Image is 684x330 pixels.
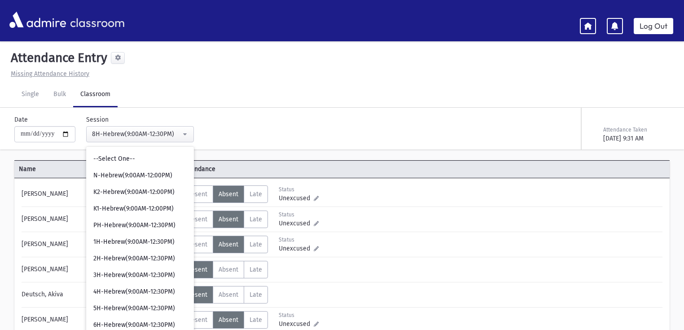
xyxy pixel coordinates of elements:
[93,304,175,313] span: 5H-Hebrew(9:00AM-12:30PM)
[17,286,180,304] div: Deutsch, Akiva
[185,190,207,198] span: Present
[250,190,262,198] span: Late
[279,236,319,244] div: Status
[219,190,238,198] span: Absent
[250,241,262,248] span: Late
[180,311,268,329] div: AttTypes
[73,82,118,107] a: Classroom
[17,311,180,329] div: [PERSON_NAME]
[279,211,319,219] div: Status
[634,18,673,34] a: Log Out
[185,241,207,248] span: Present
[219,291,238,299] span: Absent
[17,236,180,253] div: [PERSON_NAME]
[14,164,178,174] span: Name
[11,70,89,78] u: Missing Attendance History
[14,115,28,124] label: Date
[93,154,135,163] span: --Select One--
[93,287,175,296] span: 4H-Hebrew(9:00AM-12:30PM)
[180,236,268,253] div: AttTypes
[180,286,268,304] div: AttTypes
[219,266,238,273] span: Absent
[17,261,180,278] div: [PERSON_NAME]
[93,238,175,246] span: 1H-Hebrew(9:00AM-12:30PM)
[93,188,175,197] span: K2-Hebrew(9:00AM-12:00PM)
[180,261,268,278] div: AttTypes
[250,216,262,223] span: Late
[86,126,194,142] button: 8H-Hebrew(9:00AM-12:30PM)
[7,9,68,30] img: AdmirePro
[219,216,238,223] span: Absent
[14,82,46,107] a: Single
[7,50,107,66] h5: Attendance Entry
[250,291,262,299] span: Late
[17,211,180,228] div: [PERSON_NAME]
[279,244,314,253] span: Unexcused
[86,115,109,124] label: Session
[185,216,207,223] span: Present
[93,271,175,280] span: 3H-Hebrew(9:00AM-12:30PM)
[185,291,207,299] span: Present
[603,134,668,143] div: [DATE] 9:31 AM
[7,70,89,78] a: Missing Attendance History
[92,129,181,139] div: 8H-Hebrew(9:00AM-12:30PM)
[250,316,262,324] span: Late
[93,204,174,213] span: K1-Hebrew(9:00AM-12:00PM)
[279,185,319,194] div: Status
[93,221,175,230] span: PH-Hebrew(9:00AM-12:30PM)
[17,185,180,203] div: [PERSON_NAME]
[180,211,268,228] div: AttTypes
[180,185,268,203] div: AttTypes
[93,171,172,180] span: N-Hebrew(9:00AM-12:00PM)
[185,316,207,324] span: Present
[93,254,175,263] span: 2H-Hebrew(9:00AM-12:30PM)
[250,266,262,273] span: Late
[279,194,314,203] span: Unexcused
[219,241,238,248] span: Absent
[219,316,238,324] span: Absent
[46,82,73,107] a: Bulk
[93,321,175,330] span: 6H-Hebrew(9:00AM-12:30PM)
[68,8,125,32] span: classroom
[279,219,314,228] span: Unexcused
[603,126,668,134] div: Attendance Taken
[178,164,342,174] span: Attendance
[185,266,207,273] span: Present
